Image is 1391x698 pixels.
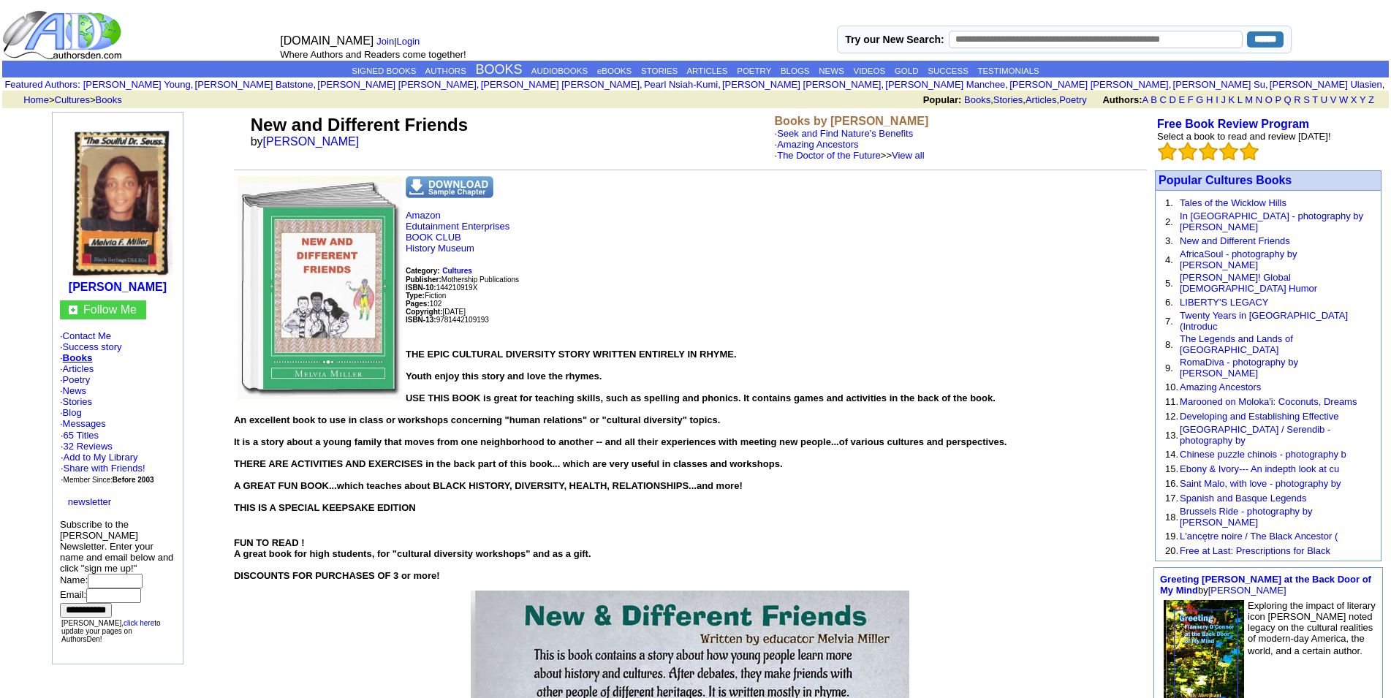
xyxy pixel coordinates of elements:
[2,10,125,61] img: logo_ad.gif
[124,619,154,627] a: click here
[1384,81,1386,89] font: i
[923,94,1387,105] font: , , ,
[1180,478,1341,489] a: Saint Malo, with love - photography by
[1165,449,1178,460] font: 14.
[1330,94,1337,105] a: V
[1351,94,1357,105] a: X
[60,330,175,507] font: · · · · · · · ·
[63,341,122,352] a: Success story
[1180,493,1306,504] a: Spanish and Basque Legends
[406,316,436,324] b: ISBN-13:
[1059,94,1087,105] a: Poetry
[96,94,122,105] a: Books
[263,135,360,148] a: [PERSON_NAME]
[1165,531,1178,542] font: 19.
[1180,506,1312,528] a: Brussels Ride - photography by [PERSON_NAME]
[1008,81,1009,89] font: i
[1026,94,1057,105] a: Articles
[63,123,173,277] img: 11804.jpg
[721,81,722,89] font: i
[722,79,881,90] a: [PERSON_NAME] [PERSON_NAME]
[64,452,138,463] a: Add to My Library
[1165,463,1178,474] font: 15.
[1240,142,1259,161] img: bigemptystars.png
[376,36,425,47] font: |
[1160,574,1371,596] font: by
[60,519,173,615] font: Subscribe to the [PERSON_NAME] Newsletter. Enter your name and email below and click "sign me up!...
[1229,94,1235,105] a: K
[1009,79,1168,90] a: [PERSON_NAME] [PERSON_NAME]
[777,139,858,150] a: Amazing Ancestors
[476,62,523,77] a: BOOKS
[234,349,1007,513] font: THE EPIC CULTURAL DIVERSITY STORY WRITTEN ENTIRELY IN RHYME. Youth enjoy this story and love the ...
[1165,235,1173,246] font: 3.
[1219,142,1238,161] img: bigemptystars.png
[1221,94,1226,105] a: J
[481,79,640,90] a: [PERSON_NAME] [PERSON_NAME]
[238,176,402,399] img: See larger image
[61,452,145,485] font: · · ·
[643,81,644,89] font: i
[1256,94,1262,105] a: N
[83,79,1387,90] font: , , , , , , , , , ,
[1238,94,1243,105] a: L
[406,292,446,300] font: Fiction
[1180,545,1330,556] a: Free at Last: Prescriptions for Black
[964,94,990,105] a: Books
[1178,142,1197,161] img: bigemptystars.png
[352,67,416,75] a: SIGNED BOOKS
[775,115,929,127] b: Books by [PERSON_NAME]
[1171,81,1172,89] font: i
[55,94,90,105] a: Cultures
[251,115,468,134] font: New and Different Friends
[195,79,314,90] a: [PERSON_NAME] Batstone
[406,276,519,284] font: Mothership Publications
[1160,574,1371,596] a: Greeting [PERSON_NAME] at the Back Door of My Mind
[1102,94,1142,105] b: Authors:
[1165,216,1173,227] font: 2.
[1368,94,1374,105] a: Z
[1180,235,1290,246] a: New and Different Friends
[63,385,87,396] a: News
[1158,142,1177,161] img: bigemptystars.png
[1180,210,1363,232] a: In [GEOGRAPHIC_DATA] - photography by [PERSON_NAME]
[1165,278,1173,289] font: 5.
[1159,174,1292,186] font: Popular Cultures Books
[1339,94,1348,105] a: W
[63,407,82,418] a: Blog
[1180,297,1268,308] a: LIBERTY'S LEGACY
[1180,396,1357,407] a: Marooned on Moloka'i: Coconuts, Dreams
[64,476,154,484] font: Member Since:
[1173,79,1265,90] a: [PERSON_NAME] Su
[1312,94,1318,105] a: T
[4,79,80,90] font: :
[406,300,430,308] b: Pages:
[1165,197,1173,208] font: 1.
[892,150,925,161] a: View all
[1157,131,1331,142] font: Select a book to read and review [DATE]!
[1248,600,1376,656] font: Exploring the impact of literary icon [PERSON_NAME] noted legacy on the cultural realities of mod...
[1180,357,1298,379] a: RomaDiva - photography by [PERSON_NAME]
[1180,411,1338,422] a: Developing and Establishing Effective
[1180,449,1346,460] a: Chinese puzzle chinois - photography b
[406,316,489,324] font: 9781442109193
[406,232,461,243] a: BOOK CLUB
[64,463,145,474] a: Share with Friends!
[775,150,925,161] font: · >>
[406,308,443,316] font: Copyright:
[1151,94,1157,105] a: B
[60,418,106,429] font: ·
[406,176,493,198] img: dnsample.png
[406,276,441,284] b: Publisher:
[376,36,394,47] a: Join
[781,67,810,75] a: BLOGS
[1188,94,1194,105] a: F
[61,619,161,643] font: [PERSON_NAME], to update your pages on AuthorsDen!
[69,306,77,314] img: gc.jpg
[923,94,962,105] b: Popular:
[63,330,111,341] a: Contact Me
[1180,531,1338,542] a: L'ancętre noire / The Black Ancestor (
[1165,339,1173,350] font: 8.
[1180,197,1286,208] a: Tales of the Wicklow Hills
[644,79,718,90] a: Pearl Nsiah-Kumi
